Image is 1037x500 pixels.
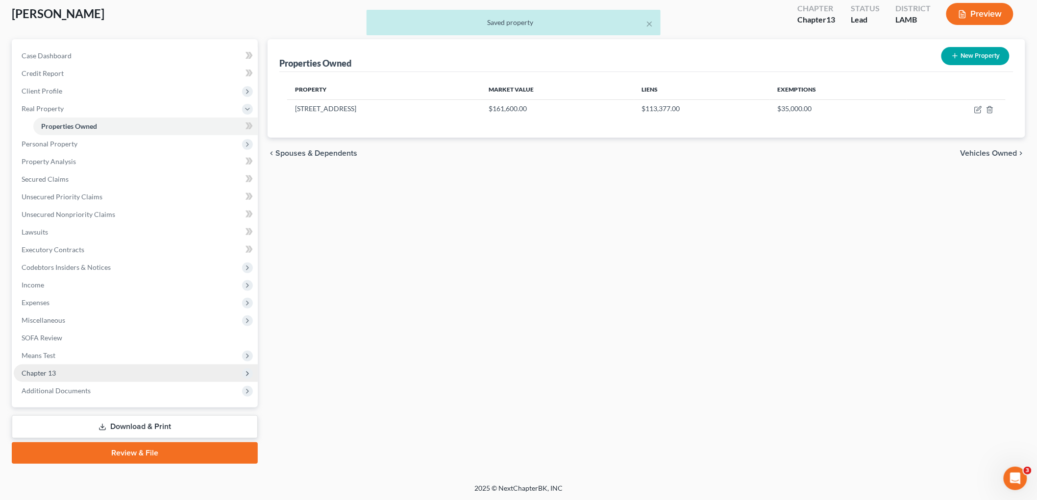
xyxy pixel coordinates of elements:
td: $35,000.00 [770,99,907,118]
span: Additional Documents [22,386,91,395]
span: Case Dashboard [22,51,72,60]
a: Unsecured Priority Claims [14,188,258,206]
span: Spouses & Dependents [275,149,357,157]
span: Unsecured Priority Claims [22,192,102,201]
div: Saved property [374,18,653,27]
span: Lawsuits [22,228,48,236]
div: District [895,3,931,14]
th: Market Value [481,80,634,99]
th: Exemptions [770,80,907,99]
span: Miscellaneous [22,316,65,324]
button: Preview [946,3,1013,25]
a: Credit Report [14,65,258,82]
i: chevron_left [268,149,275,157]
a: Lawsuits [14,223,258,241]
span: Property Analysis [22,157,76,166]
span: Real Property [22,104,64,113]
th: Liens [634,80,770,99]
button: chevron_left Spouses & Dependents [268,149,357,157]
span: Personal Property [22,140,77,148]
button: Vehicles Owned chevron_right [961,149,1025,157]
div: Properties Owned [279,57,351,69]
span: Codebtors Insiders & Notices [22,263,111,271]
div: Status [851,3,880,14]
a: Property Analysis [14,153,258,170]
span: Client Profile [22,87,62,95]
span: Expenses [22,298,49,307]
span: Properties Owned [41,122,97,130]
span: 3 [1024,467,1032,475]
td: $161,600.00 [481,99,634,118]
a: Properties Owned [33,118,258,135]
i: chevron_right [1017,149,1025,157]
span: Executory Contracts [22,245,84,254]
a: Secured Claims [14,170,258,188]
a: Executory Contracts [14,241,258,259]
td: [STREET_ADDRESS] [287,99,481,118]
a: Download & Print [12,415,258,438]
iframe: Intercom live chat [1004,467,1027,490]
a: Review & File [12,442,258,464]
td: $113,377.00 [634,99,770,118]
span: Unsecured Nonpriority Claims [22,210,115,218]
span: Chapter 13 [22,369,56,377]
span: Secured Claims [22,175,69,183]
a: SOFA Review [14,329,258,347]
a: Case Dashboard [14,47,258,65]
div: Chapter [797,3,835,14]
a: Unsecured Nonpriority Claims [14,206,258,223]
span: [PERSON_NAME] [12,6,104,21]
span: Means Test [22,351,55,359]
span: Income [22,281,44,289]
button: × [646,18,653,29]
span: Credit Report [22,69,64,77]
th: Property [287,80,481,99]
span: Vehicles Owned [961,149,1017,157]
button: New Property [941,47,1010,65]
span: SOFA Review [22,333,62,342]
